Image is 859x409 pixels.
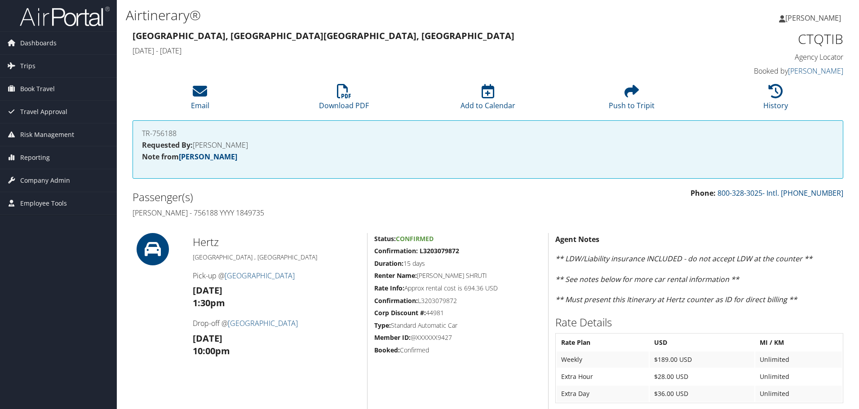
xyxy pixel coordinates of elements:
[193,271,360,281] h4: Pick-up @
[609,89,655,110] a: Push to Tripit
[319,89,369,110] a: Download PDF
[20,123,74,146] span: Risk Management
[676,52,843,62] h4: Agency Locator
[374,321,541,330] h5: Standard Automatic Car
[228,318,298,328] a: [GEOGRAPHIC_DATA]
[142,130,834,137] h4: TR-756188
[225,271,295,281] a: [GEOGRAPHIC_DATA]
[555,254,812,264] em: ** LDW/Liability insurance INCLUDED - do not accept LDW at the counter **
[193,253,360,262] h5: [GEOGRAPHIC_DATA] , [GEOGRAPHIC_DATA]
[555,295,797,304] em: ** Must present this Itinerary at Hertz counter as ID for direct billing **
[763,89,788,110] a: History
[650,352,754,368] td: $189.00 USD
[557,352,648,368] td: Weekly
[374,308,426,317] strong: Corp Discount #:
[20,169,70,192] span: Company Admin
[374,284,541,293] h5: Approx rental cost is 694.36 USD
[755,386,842,402] td: Unlimited
[20,78,55,100] span: Book Travel
[557,386,648,402] td: Extra Day
[650,369,754,385] td: $28.00 USD
[126,6,609,25] h1: Airtinerary®
[20,6,110,27] img: airportal-logo.png
[193,234,360,250] h2: Hertz
[691,188,716,198] strong: Phone:
[785,13,841,23] span: [PERSON_NAME]
[374,296,541,305] h5: L3203079872
[555,315,843,330] h2: Rate Details
[20,192,67,215] span: Employee Tools
[717,188,843,198] a: 800-328-3025- Intl. [PHONE_NUMBER]
[179,152,237,162] a: [PERSON_NAME]
[755,352,842,368] td: Unlimited
[676,30,843,48] h1: CTQTIB
[142,141,834,149] h4: [PERSON_NAME]
[20,32,57,54] span: Dashboards
[193,284,222,296] strong: [DATE]
[374,346,400,354] strong: Booked:
[557,334,648,351] th: Rate Plan
[374,308,541,317] h5: 44981
[555,234,599,244] strong: Agent Notes
[374,284,404,292] strong: Rate Info:
[374,259,403,268] strong: Duration:
[788,66,843,76] a: [PERSON_NAME]
[142,152,237,162] strong: Note from
[142,140,193,150] strong: Requested By:
[555,274,739,284] em: ** See notes below for more car rental information **
[374,333,541,342] h5: @XXXXXX9427
[133,30,514,42] strong: [GEOGRAPHIC_DATA], [GEOGRAPHIC_DATA] [GEOGRAPHIC_DATA], [GEOGRAPHIC_DATA]
[650,386,754,402] td: $36.00 USD
[193,332,222,344] strong: [DATE]
[676,66,843,76] h4: Booked by
[374,333,411,342] strong: Member ID:
[133,189,481,205] h2: Passenger(s)
[374,321,391,330] strong: Type:
[460,89,515,110] a: Add to Calendar
[193,297,225,309] strong: 1:30pm
[191,89,209,110] a: Email
[755,334,842,351] th: MI / KM
[374,296,418,305] strong: Confirmation:
[557,369,648,385] td: Extra Hour
[20,101,67,123] span: Travel Approval
[133,46,662,56] h4: [DATE] - [DATE]
[374,271,541,280] h5: [PERSON_NAME] SHRUTI
[133,208,481,218] h4: [PERSON_NAME] - 756188 YYYY 1849735
[779,4,850,31] a: [PERSON_NAME]
[20,55,35,77] span: Trips
[374,346,541,355] h5: Confirmed
[650,334,754,351] th: USD
[193,318,360,328] h4: Drop-off @
[374,271,417,280] strong: Renter Name:
[374,234,396,243] strong: Status:
[755,369,842,385] td: Unlimited
[193,345,230,357] strong: 10:00pm
[20,146,50,169] span: Reporting
[374,259,541,268] h5: 15 days
[396,234,434,243] span: Confirmed
[374,246,459,255] strong: Confirmation: L3203079872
